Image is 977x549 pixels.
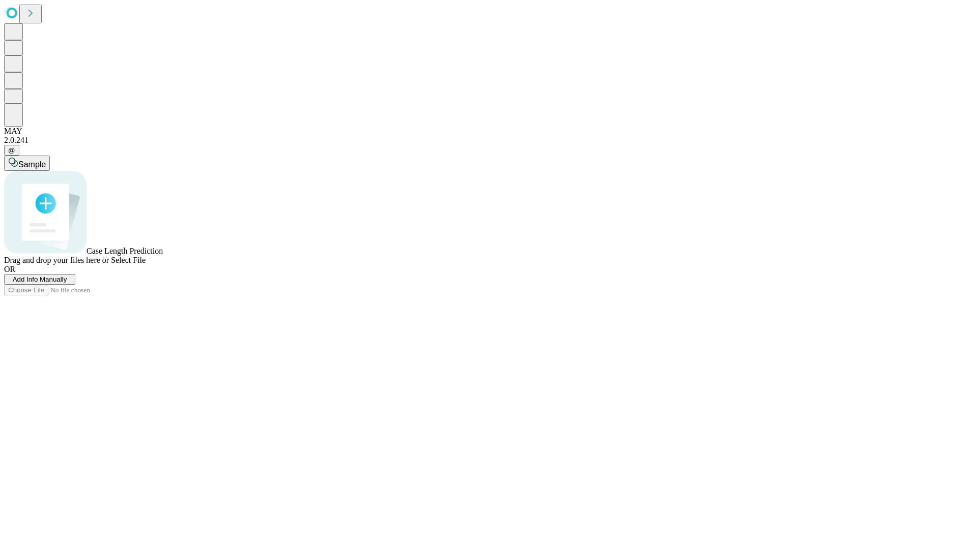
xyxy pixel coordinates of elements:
span: Add Info Manually [13,276,67,283]
div: MAY [4,127,973,136]
span: Case Length Prediction [87,247,163,255]
div: 2.0.241 [4,136,973,145]
button: Add Info Manually [4,274,75,285]
button: @ [4,145,19,156]
button: Sample [4,156,50,171]
span: OR [4,265,15,273]
span: @ [8,146,15,154]
span: Select File [111,256,146,264]
span: Drag and drop your files here or [4,256,109,264]
span: Sample [18,160,46,169]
